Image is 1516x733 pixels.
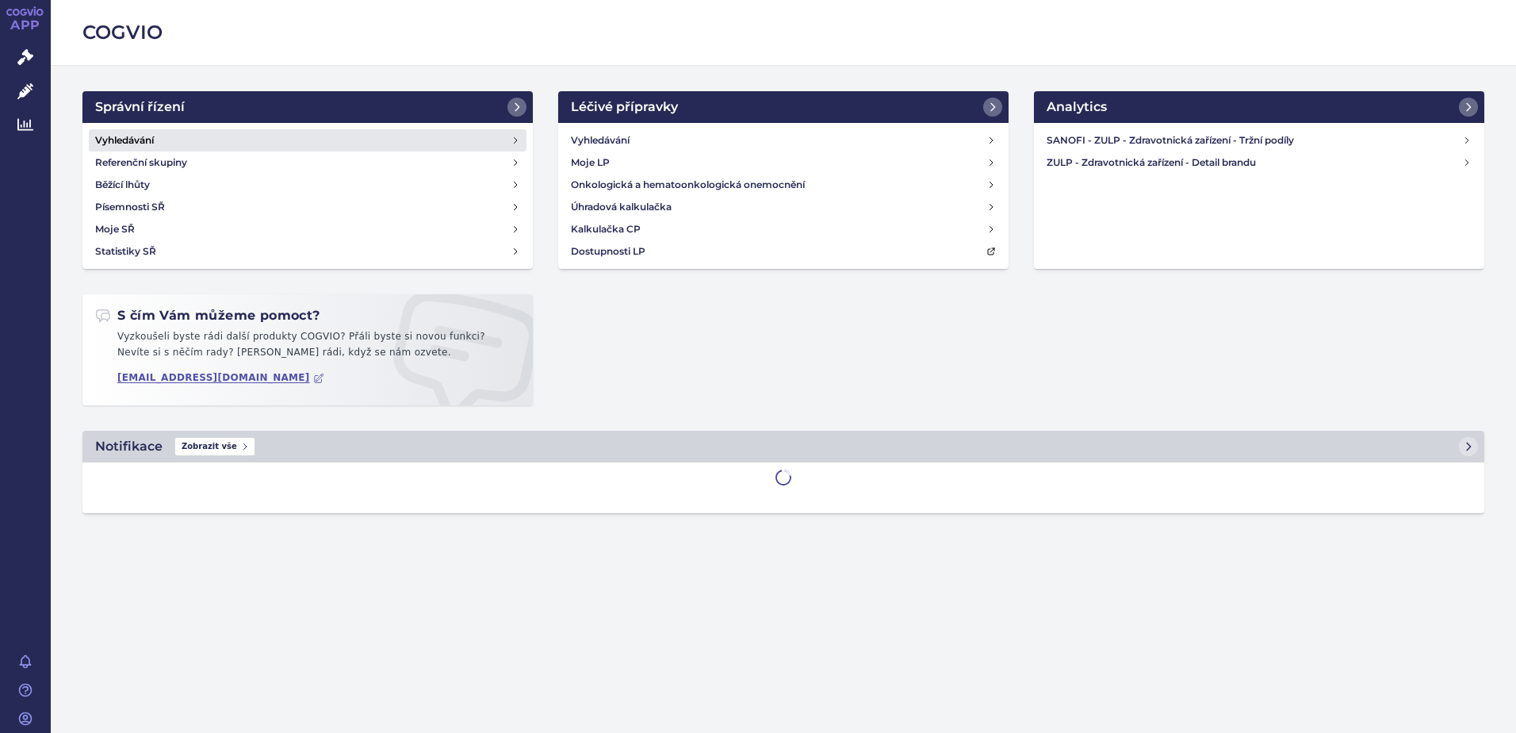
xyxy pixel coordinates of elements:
h4: Vyhledávání [95,132,154,148]
a: Onkologická a hematoonkologická onemocnění [565,174,1002,196]
a: Úhradová kalkulačka [565,196,1002,218]
a: Statistiky SŘ [89,240,526,263]
h2: Léčivé přípravky [571,98,678,117]
a: Písemnosti SŘ [89,196,526,218]
h2: COGVIO [82,19,1484,46]
a: NotifikaceZobrazit vše [82,431,1484,462]
h2: S čím Vám můžeme pomoct? [95,307,320,324]
h4: Moje LP [571,155,610,171]
h4: Úhradová kalkulačka [571,199,672,215]
a: Běžící lhůty [89,174,526,196]
h4: Kalkulačka CP [571,221,641,237]
h4: Dostupnosti LP [571,244,645,259]
h4: Písemnosti SŘ [95,199,165,215]
a: Referenční skupiny [89,152,526,174]
h4: Onkologická a hematoonkologická onemocnění [571,177,805,193]
a: Léčivé přípravky [558,91,1009,123]
a: Správní řízení [82,91,533,123]
a: ZULP - Zdravotnická zařízení - Detail brandu [1040,152,1478,174]
h4: ZULP - Zdravotnická zařízení - Detail brandu [1047,155,1462,171]
h4: Statistiky SŘ [95,244,156,259]
a: Vyhledávání [565,129,1002,152]
h2: Notifikace [95,437,163,456]
h2: Správní řízení [95,98,185,117]
a: SANOFI - ZULP - Zdravotnická zařízení - Tržní podíly [1040,129,1478,152]
a: Kalkulačka CP [565,218,1002,240]
h4: Vyhledávání [571,132,630,148]
h4: Moje SŘ [95,221,135,237]
h2: Analytics [1047,98,1107,117]
span: Zobrazit vše [175,438,255,455]
a: Moje LP [565,152,1002,174]
a: Dostupnosti LP [565,240,1002,263]
h4: SANOFI - ZULP - Zdravotnická zařízení - Tržní podíly [1047,132,1462,148]
a: Moje SŘ [89,218,526,240]
h4: Běžící lhůty [95,177,150,193]
a: [EMAIL_ADDRESS][DOMAIN_NAME] [117,372,324,384]
h4: Referenční skupiny [95,155,187,171]
a: Analytics [1034,91,1484,123]
p: Vyzkoušeli byste rádi další produkty COGVIO? Přáli byste si novou funkci? Nevíte si s něčím rady?... [95,329,520,366]
a: Vyhledávání [89,129,526,152]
